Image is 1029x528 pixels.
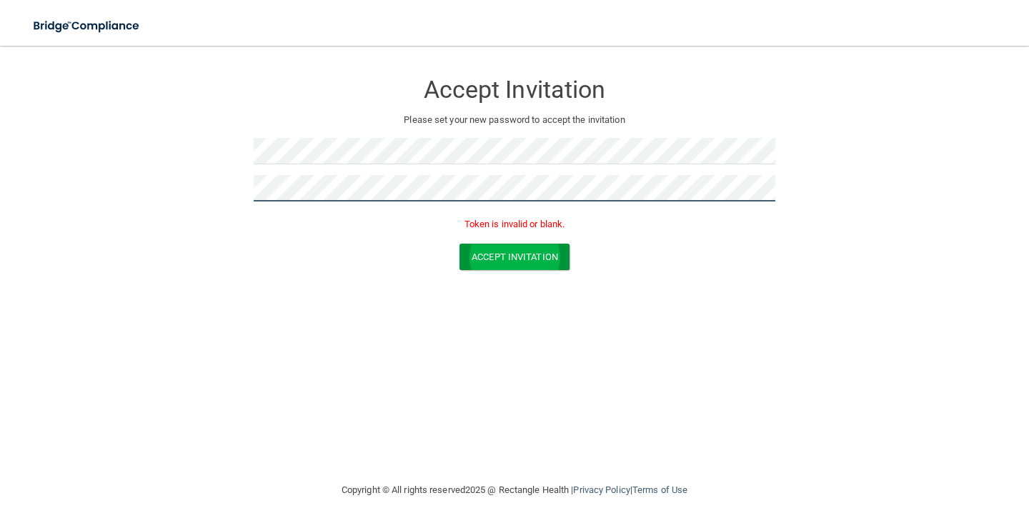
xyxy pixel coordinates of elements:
img: bridge_compliance_login_screen.278c3ca4.svg [21,11,153,41]
p: Please set your new password to accept the invitation [264,111,765,129]
iframe: Drift Widget Chat Controller [782,427,1012,484]
button: Accept Invitation [459,244,570,270]
a: Terms of Use [632,484,687,495]
div: Copyright © All rights reserved 2025 @ Rectangle Health | | [254,467,775,513]
h3: Accept Invitation [254,76,775,103]
p: Token is invalid or blank. [254,216,775,233]
a: Privacy Policy [573,484,630,495]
